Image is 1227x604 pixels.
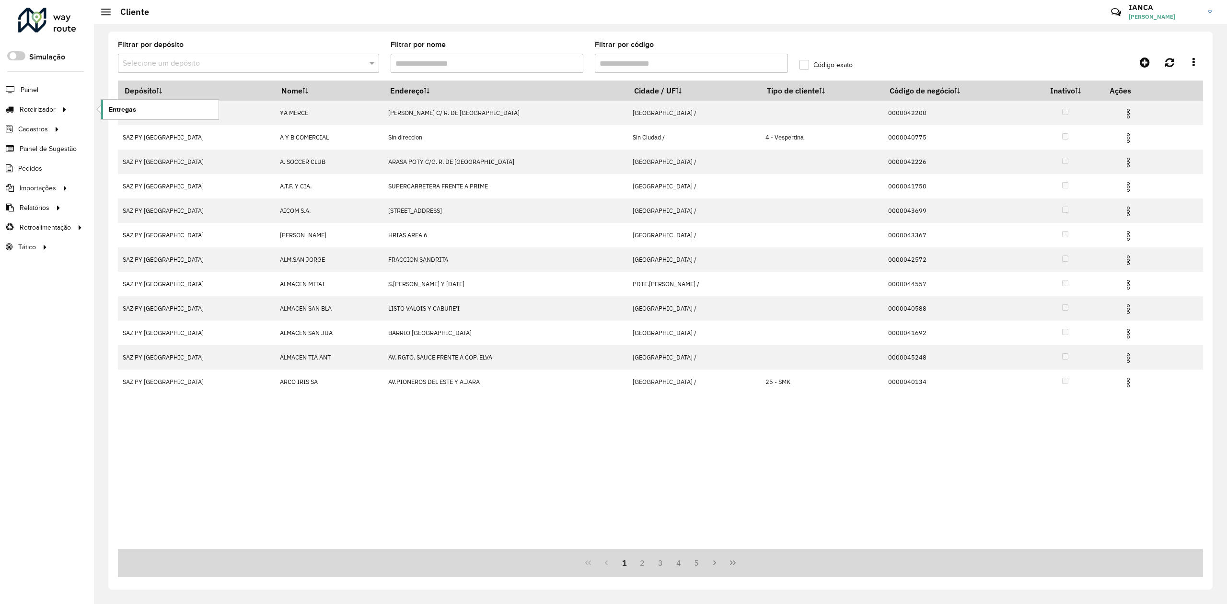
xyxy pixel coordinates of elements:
td: [GEOGRAPHIC_DATA] / [628,198,760,223]
span: Tático [18,242,36,252]
button: 1 [615,554,634,572]
label: Simulação [29,51,65,63]
td: ARCO IRIS SA [275,370,383,394]
th: Código de negócio [883,81,1027,101]
td: LISTO VALOIS Y CABURE'I [383,296,628,321]
td: [PERSON_NAME] C/ R. DE [GEOGRAPHIC_DATA] [383,101,628,125]
a: Entregas [101,100,219,119]
td: [GEOGRAPHIC_DATA] / [628,321,760,345]
button: 2 [633,554,651,572]
td: SAZ PY [GEOGRAPHIC_DATA] [118,174,275,198]
td: AICOM S.A. [275,198,383,223]
td: [GEOGRAPHIC_DATA] / [628,247,760,272]
td: SAZ PY [GEOGRAPHIC_DATA] [118,198,275,223]
td: SAZ PY [GEOGRAPHIC_DATA] [118,247,275,272]
td: 0000042226 [883,150,1027,174]
td: [GEOGRAPHIC_DATA] / [628,101,760,125]
td: 0000042200 [883,101,1027,125]
td: 0000041750 [883,174,1027,198]
h2: Cliente [111,7,149,17]
label: Filtrar por nome [391,39,446,50]
span: Painel de Sugestão [20,144,77,154]
td: 0000043367 [883,223,1027,247]
td: ¥A MERCE [275,101,383,125]
span: [PERSON_NAME] [1129,12,1201,21]
td: ALMACEN MITAI [275,272,383,296]
th: Cidade / UF [628,81,760,101]
button: Next Page [706,554,724,572]
th: Endereço [383,81,628,101]
td: A.T.F. Y CIA. [275,174,383,198]
td: ARASA POTY C/G. R. DE [GEOGRAPHIC_DATA] [383,150,628,174]
td: ALMACEN SAN JUA [275,321,383,345]
h3: IANCA [1129,3,1201,12]
td: SUPERCARRETERA FRENTE A PRIME [383,174,628,198]
td: SAZ PY [GEOGRAPHIC_DATA] [118,370,275,394]
span: Entregas [109,105,136,115]
button: 3 [651,554,670,572]
td: SAZ PY [GEOGRAPHIC_DATA] [118,223,275,247]
td: AV. RGTO. SAUCE FRENTE A COP. ELVA [383,345,628,370]
td: [GEOGRAPHIC_DATA] / [628,150,760,174]
td: [GEOGRAPHIC_DATA] / [628,345,760,370]
td: ALMACEN SAN BLA [275,296,383,321]
th: Inativo [1028,81,1103,101]
th: Ações [1103,81,1161,101]
button: 4 [670,554,688,572]
td: SAZ PY [GEOGRAPHIC_DATA] [118,150,275,174]
td: [GEOGRAPHIC_DATA] / [628,223,760,247]
td: SAZ PY [GEOGRAPHIC_DATA] [118,296,275,321]
td: A Y B COMERCIAL [275,125,383,150]
td: S.[PERSON_NAME] Y [DATE] [383,272,628,296]
td: FRACCION SANDRITA [383,247,628,272]
td: 0000040134 [883,370,1027,394]
td: HRIAS AREA 6 [383,223,628,247]
td: BARRIO [GEOGRAPHIC_DATA] [383,321,628,345]
td: 0000041692 [883,321,1027,345]
td: SAZ PY [GEOGRAPHIC_DATA] [118,321,275,345]
td: 25 - SMK [760,370,883,394]
td: 0000045248 [883,345,1027,370]
td: 0000043699 [883,198,1027,223]
td: SAZ PY [GEOGRAPHIC_DATA] [118,125,275,150]
td: 0000040775 [883,125,1027,150]
td: [STREET_ADDRESS] [383,198,628,223]
td: 0000042572 [883,247,1027,272]
span: Roteirizador [20,105,56,115]
td: ALM.SAN JORGE [275,247,383,272]
td: Sin Ciudad / [628,125,760,150]
span: Relatórios [20,203,49,213]
td: ALMACEN TIA ANT [275,345,383,370]
td: 0000040588 [883,296,1027,321]
td: SAZ PY [GEOGRAPHIC_DATA] [118,272,275,296]
td: AV.PIONEROS DEL ESTE Y A.JARA [383,370,628,394]
td: [GEOGRAPHIC_DATA] / [628,174,760,198]
span: Cadastros [18,124,48,134]
td: [PERSON_NAME] [275,223,383,247]
label: Código exato [799,60,853,70]
td: PDTE.[PERSON_NAME] / [628,272,760,296]
td: 4 - Vespertina [760,125,883,150]
label: Filtrar por depósito [118,39,184,50]
span: Painel [21,85,38,95]
th: Tipo de cliente [760,81,883,101]
button: 5 [688,554,706,572]
span: Retroalimentação [20,222,71,232]
a: Contato Rápido [1106,2,1126,23]
td: [GEOGRAPHIC_DATA] / [628,370,760,394]
span: Pedidos [18,163,42,174]
th: Depósito [118,81,275,101]
label: Filtrar por código [595,39,654,50]
td: SAZ PY [GEOGRAPHIC_DATA] [118,345,275,370]
td: [GEOGRAPHIC_DATA] / [628,296,760,321]
td: 0000044557 [883,272,1027,296]
th: Nome [275,81,383,101]
span: Importações [20,183,56,193]
td: Sin direccion [383,125,628,150]
button: Last Page [724,554,742,572]
td: A. SOCCER CLUB [275,150,383,174]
